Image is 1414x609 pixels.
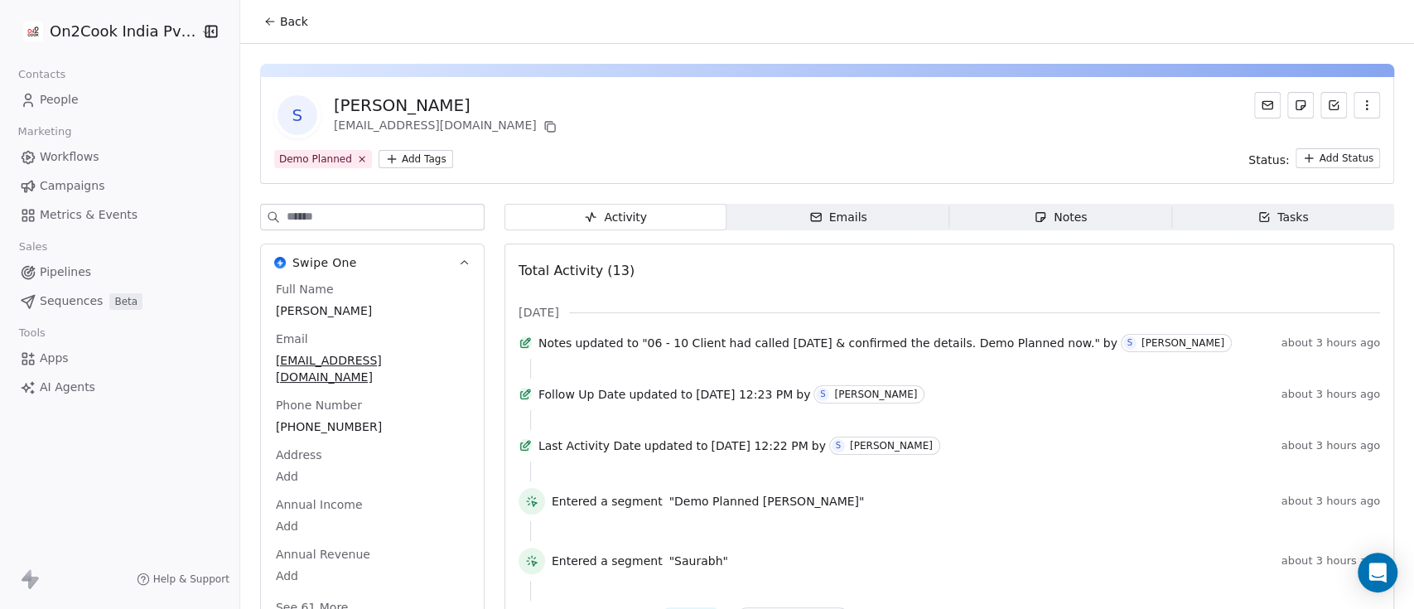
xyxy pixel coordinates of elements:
span: Sales [12,234,55,259]
a: Campaigns [13,172,226,200]
div: Open Intercom Messenger [1358,553,1397,592]
span: AI Agents [40,379,95,396]
span: Annual Income [273,496,366,513]
span: Metrics & Events [40,206,138,224]
span: updated to [629,386,693,403]
img: Swipe One [274,257,286,268]
span: S [277,95,317,135]
span: [PHONE_NUMBER] [276,418,469,435]
span: by [1103,335,1117,351]
span: updated to [575,335,639,351]
div: Demo Planned [279,152,352,167]
span: "06 - 10 Client had called [DATE] & confirmed the details. Demo Planned now." [642,335,1100,351]
span: about 3 hours ago [1281,439,1380,452]
span: Follow Up Date [538,386,625,403]
span: by [796,386,810,403]
button: Add Status [1296,148,1380,168]
div: Notes [1034,209,1087,226]
div: [PERSON_NAME] [834,389,917,400]
span: about 3 hours ago [1281,336,1380,350]
a: Help & Support [137,573,229,586]
a: Metrics & Events [13,201,226,229]
span: about 3 hours ago [1281,388,1380,401]
button: On2Cook India Pvt. Ltd. [20,17,190,46]
span: [DATE] 12:23 PM [696,386,793,403]
div: [PERSON_NAME] [850,440,933,452]
div: Tasks [1257,209,1309,226]
span: Tools [12,321,52,346]
a: SequencesBeta [13,288,226,315]
a: Apps [13,345,226,372]
span: [EMAIL_ADDRESS][DOMAIN_NAME] [276,352,469,385]
div: [PERSON_NAME] [1141,337,1224,349]
span: Annual Revenue [273,546,374,563]
span: Beta [109,293,142,310]
span: Status: [1248,152,1289,168]
span: Total Activity (13) [519,263,635,278]
a: AI Agents [13,374,226,401]
span: Workflows [40,148,99,166]
span: about 3 hours ago [1281,495,1380,508]
span: Apps [40,350,69,367]
div: S [836,439,841,452]
img: on2cook%20logo-04%20copy.jpg [23,22,43,41]
span: updated to [644,437,708,454]
span: Add [276,468,469,485]
div: [PERSON_NAME] [334,94,560,117]
span: Address [273,447,326,463]
span: [DATE] [519,304,559,321]
span: Sequences [40,292,103,310]
span: "Saurabh" [668,553,727,569]
span: Marketing [11,119,79,144]
a: Workflows [13,143,226,171]
span: Email [273,331,311,347]
span: [DATE] 12:22 PM [711,437,808,454]
span: Add [276,568,469,584]
div: Emails [809,209,867,226]
span: Entered a segment [552,493,663,510]
span: Campaigns [40,177,104,195]
button: Swipe OneSwipe One [261,244,484,281]
span: Last Activity Date [538,437,641,454]
a: People [13,86,226,114]
span: about 3 hours ago [1281,554,1380,568]
div: S [820,388,825,401]
span: [PERSON_NAME] [276,302,469,319]
button: Add Tags [379,150,453,168]
span: Swipe One [292,254,357,271]
span: by [812,437,826,454]
span: People [40,91,79,109]
span: Entered a segment [552,553,663,569]
span: Notes [538,335,572,351]
span: Help & Support [153,573,229,586]
span: Add [276,518,469,534]
span: Phone Number [273,397,365,413]
span: On2Cook India Pvt. Ltd. [50,21,196,42]
div: [EMAIL_ADDRESS][DOMAIN_NAME] [334,117,560,137]
div: S [1127,336,1132,350]
span: "Demo Planned [PERSON_NAME]" [668,493,864,510]
span: Back [280,13,308,30]
span: Full Name [273,281,337,297]
button: Back [253,7,318,36]
a: Pipelines [13,259,226,286]
span: Contacts [11,62,73,87]
span: Pipelines [40,263,91,281]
